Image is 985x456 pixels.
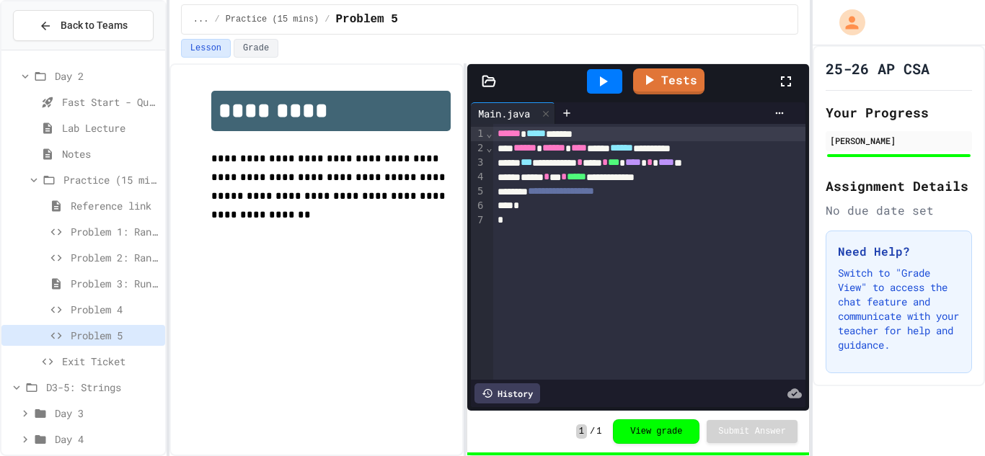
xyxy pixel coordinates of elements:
button: Back to Teams [13,10,154,41]
div: No due date set [826,202,972,219]
p: Switch to "Grade View" to access the chat feature and communicate with your teacher for help and ... [838,266,960,352]
span: Back to Teams [61,18,128,33]
span: Practice (15 mins) [226,14,319,25]
div: [PERSON_NAME] [830,134,968,147]
span: Practice (15 mins) [63,172,159,187]
span: Day 4 [55,432,159,447]
span: / [590,426,595,437]
h2: Assignment Details [826,176,972,196]
span: / [324,14,330,25]
span: D3-5: Strings [46,380,159,395]
div: 2 [471,141,485,156]
div: 7 [471,213,485,228]
span: Reference link [71,198,159,213]
span: Lab Lecture [62,120,159,135]
h2: Your Progress [826,102,972,122]
button: Lesson [181,39,231,58]
div: Main.java [471,102,555,124]
span: Fold line [485,128,492,139]
button: Submit Answer [707,420,798,443]
span: ... [193,14,209,25]
span: Day 3 [55,406,159,421]
span: Problem 4 [71,302,159,317]
span: Problem 5 [336,11,398,28]
h3: Need Help? [838,243,960,260]
div: My Account [824,6,869,39]
div: History [474,383,540,403]
span: Fast Start - Quiz [62,94,159,109]
div: 1 [471,127,485,141]
button: View grade [613,419,699,444]
span: Problem 5 [71,328,159,343]
div: 3 [471,156,485,170]
span: Exit Ticket [62,354,159,369]
button: Grade [234,39,278,58]
div: 4 [471,170,485,184]
span: 1 [596,426,601,437]
h1: 25-26 AP CSA [826,58,929,79]
div: 6 [471,199,485,213]
span: 1 [576,424,587,439]
div: 5 [471,184,485,199]
span: Problem 1: Random number between 1-100 [71,224,159,239]
span: / [214,14,219,25]
a: Tests [633,68,704,94]
span: Problem 2: Random integer between 25-75 [71,250,159,265]
div: Main.java [471,106,537,121]
span: Day 2 [55,68,159,84]
span: Submit Answer [718,426,786,437]
span: Notes [62,146,159,161]
span: Fold line [485,142,492,153]
span: Problem 3: Running programs [71,276,159,291]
